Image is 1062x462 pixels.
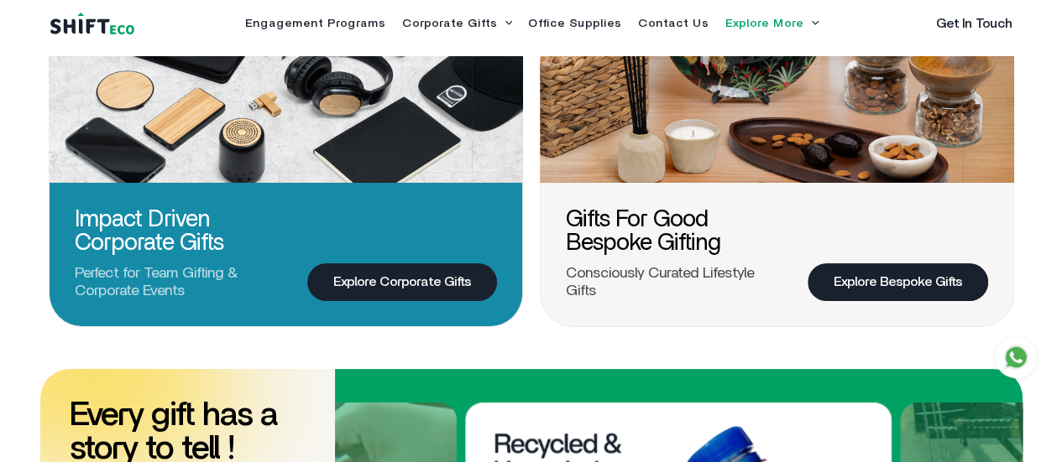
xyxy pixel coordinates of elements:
a: Corporate Gifts [402,18,497,29]
h3: Gifts for Good Bespoke Gifting [566,208,777,255]
a: Explore More [725,18,803,29]
a: Contact Us [638,18,709,29]
a: Explore Corporate Gifts [307,263,497,301]
h3: Impact Driven Corporate Gifts [75,208,286,255]
p: Consciously Curated Lifestyle Gifts [566,265,777,301]
a: Engagement Programs [245,18,385,29]
a: Get In Touch [936,17,1012,30]
p: Perfect for Team Gifting & Corporate Events [75,265,286,301]
a: Explore Bespoke Gifts [808,263,988,301]
a: Office Supplies [528,18,621,29]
